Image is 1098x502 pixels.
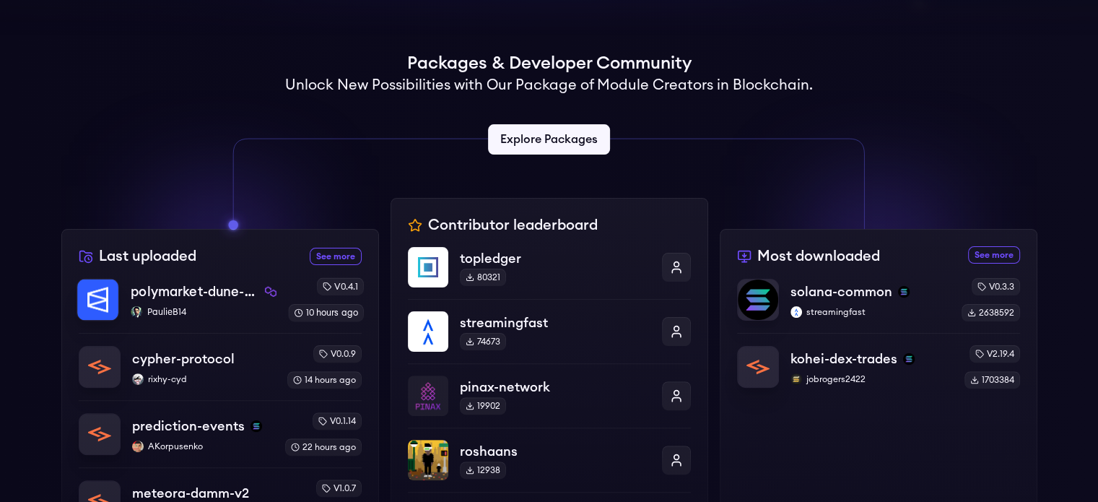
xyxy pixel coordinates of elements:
a: streamingfaststreamingfast74673 [408,299,691,363]
p: PaulieB14 [131,306,276,318]
a: See more most downloaded packages [968,246,1020,264]
img: cypher-protocol [79,347,120,387]
h2: Unlock New Possibilities with Our Package of Module Creators in Blockchain. [285,75,813,95]
p: cypher-protocol [132,349,235,369]
a: kohei-dex-tradeskohei-dex-tradessolanajobrogers2422jobrogers2422v2.19.41703384 [737,333,1020,389]
p: streamingfast [790,306,950,318]
a: Explore Packages [488,124,610,155]
a: topledgertopledger80321 [408,247,691,299]
div: 1703384 [964,371,1020,389]
p: streamingfast [460,313,650,333]
a: pinax-networkpinax-network19902 [408,363,691,428]
a: See more recently uploaded packages [310,248,362,265]
p: polymarket-dune-pure [131,282,259,302]
div: 22 hours ago [285,438,362,456]
p: jobrogers2422 [790,373,953,385]
a: solana-commonsolana-commonsolanastreamingfaststreamingfastv0.3.32638592 [737,278,1020,333]
img: rixhy-cyd [132,373,144,385]
a: prediction-eventsprediction-eventssolanaAKorpusenkoAKorpusenkov0.1.1422 hours ago [79,400,362,467]
div: 2638592 [962,304,1020,321]
img: pinax-network [408,376,448,416]
p: solana-common [790,282,892,302]
img: solana [250,420,262,432]
div: 74673 [460,333,506,350]
img: AKorpusenko [132,441,144,452]
img: prediction-events [79,414,120,454]
img: solana-common [738,280,778,320]
img: roshaans [408,440,448,480]
p: prediction-events [132,416,245,436]
p: roshaans [460,441,650,462]
div: 80321 [460,269,506,286]
img: polygon [264,286,276,298]
img: solana [898,286,910,298]
img: streamingfast [408,311,448,352]
a: cypher-protocolcypher-protocolrixhy-cydrixhy-cydv0.0.914 hours ago [79,333,362,400]
img: jobrogers2422 [790,373,802,385]
div: v0.4.1 [316,277,363,295]
p: AKorpusenko [132,441,274,452]
img: kohei-dex-trades [738,347,778,387]
img: PaulieB14 [131,306,142,318]
img: streamingfast [790,306,802,318]
p: topledger [460,248,650,269]
a: roshaansroshaans12938 [408,428,691,492]
div: v0.1.14 [313,412,362,430]
p: kohei-dex-trades [790,349,897,369]
p: pinax-network [460,377,650,397]
div: 10 hours ago [288,304,364,321]
img: solana [903,353,915,365]
div: v2.19.4 [970,345,1020,363]
div: 14 hours ago [287,371,362,389]
div: 19902 [460,397,506,415]
div: v0.0.9 [313,345,362,363]
h1: Packages & Developer Community [407,52,692,75]
div: v1.0.7 [316,480,362,497]
div: v0.3.3 [972,278,1020,295]
div: 12938 [460,462,506,479]
a: polymarket-dune-purepolymarket-dune-purepolygonPaulieB14PaulieB14v0.4.110 hours ago [77,277,364,333]
img: polymarket-dune-pure [77,279,118,320]
p: rixhy-cyd [132,373,276,385]
img: topledger [408,247,448,287]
